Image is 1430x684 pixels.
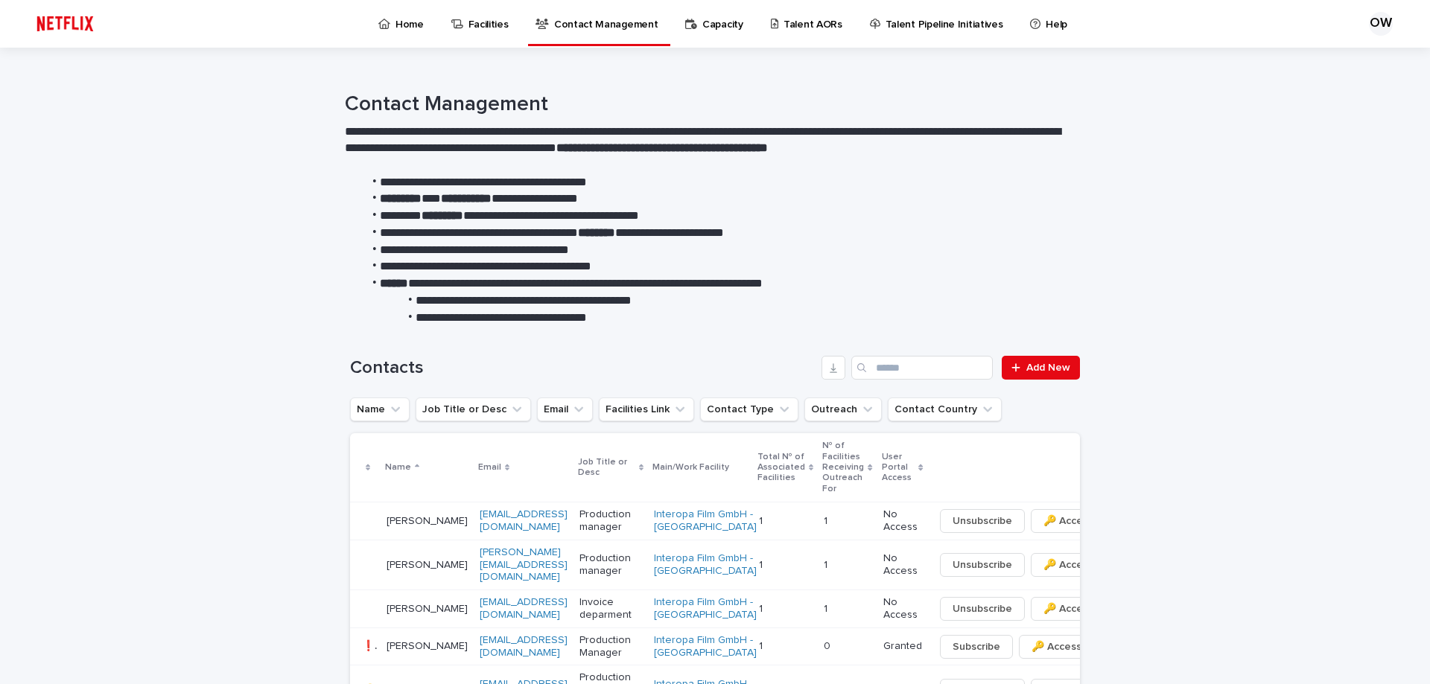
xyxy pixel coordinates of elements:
p: [PERSON_NAME] [387,640,468,653]
p: Email [478,459,501,476]
span: Unsubscribe [953,557,1012,572]
span: 🔑 Access [1043,601,1093,616]
p: Invoice deparment [579,596,642,621]
span: Subscribe [953,639,1000,654]
p: Name [385,459,411,476]
span: Unsubscribe [953,514,1012,528]
button: Outreach [804,397,882,421]
h1: Contact Management [345,92,1075,118]
p: 1 [824,556,830,572]
p: 1 [824,600,830,616]
p: 1 [759,637,766,653]
button: Subscribe [940,635,1013,659]
tr: [PERSON_NAME][PERSON_NAME][EMAIL_ADDRESS][DOMAIN_NAME]Production managerInteropa Film GmbH - [GEO... [350,540,1156,589]
p: Production Manager [579,634,642,659]
p: No Access [883,552,922,578]
button: Facilities Link [599,397,694,421]
h1: Contacts [350,357,816,379]
button: 🔑 Access [1031,509,1106,533]
input: Search [851,356,993,380]
a: Interopa Film GmbH - [GEOGRAPHIC_DATA] [654,508,757,534]
p: No Access [883,596,922,621]
span: 🔑 Access [1032,639,1081,654]
p: [PERSON_NAME] [387,559,468,572]
p: [PERSON_NAME] [387,603,468,616]
button: Unsubscribe [940,597,1025,621]
span: Add New [1026,362,1070,373]
p: № of Facilities Receiving Outreach For [822,438,864,497]
p: [PERSON_NAME] [387,515,468,528]
a: [EMAIL_ADDRESS][DOMAIN_NAME] [480,635,568,658]
div: OW [1369,12,1393,36]
a: Interopa Film GmbH - [GEOGRAPHIC_DATA] [654,596,757,621]
button: 🔑 Access [1031,553,1106,577]
a: [PERSON_NAME][EMAIL_ADDRESS][DOMAIN_NAME] [480,547,568,583]
p: 1 [824,512,830,528]
p: Total № of Associated Facilities [757,449,805,487]
button: Job Title or Desc [416,397,531,421]
a: [EMAIL_ADDRESS][DOMAIN_NAME] [480,509,568,532]
p: 1 [759,600,766,616]
button: 🔑 Access [1031,597,1106,621]
button: Contact Country [888,397,1002,421]
button: Unsubscribe [940,509,1025,533]
p: Production manager [579,508,642,534]
a: Interopa Film GmbH - [GEOGRAPHIC_DATA] [654,634,757,659]
a: [EMAIL_ADDRESS][DOMAIN_NAME] [480,597,568,620]
p: 1 [759,556,766,572]
tr: [PERSON_NAME][EMAIL_ADDRESS][DOMAIN_NAME]Production managerInteropa Film GmbH - [GEOGRAPHIC_DATA]... [350,502,1156,540]
button: Email [537,397,593,421]
a: Interopa Film GmbH - [GEOGRAPHIC_DATA] [654,552,757,578]
a: Add New [1002,356,1080,380]
tr: [PERSON_NAME][EMAIL_ADDRESS][DOMAIN_NAME]Invoice deparmentInteropa Film GmbH - [GEOGRAPHIC_DATA] ... [350,590,1156,628]
p: 1 [759,512,766,528]
span: Unsubscribe [953,601,1012,616]
p: Job Title or Desc [578,454,635,482]
button: 🔑 Access [1019,635,1094,659]
button: Unsubscribe [940,553,1025,577]
span: 🔑 Access [1043,557,1093,572]
p: No Access [883,508,922,534]
p: ❗️🔑 [362,637,378,653]
p: Granted [883,640,922,653]
img: ifQbXi3ZQGMSEF7WDB7W [30,9,101,39]
p: 0 [824,637,833,653]
button: Name [350,397,410,421]
button: Contact Type [700,397,798,421]
span: 🔑 Access [1043,514,1093,528]
p: User Portal Access [882,449,915,487]
p: Production manager [579,552,642,578]
tr: ❗️🔑❗️🔑 [PERSON_NAME][EMAIL_ADDRESS][DOMAIN_NAME]Production ManagerInteropa Film GmbH - [GEOGRAPHI... [350,627,1156,665]
p: Main/Work Facility [652,459,729,476]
